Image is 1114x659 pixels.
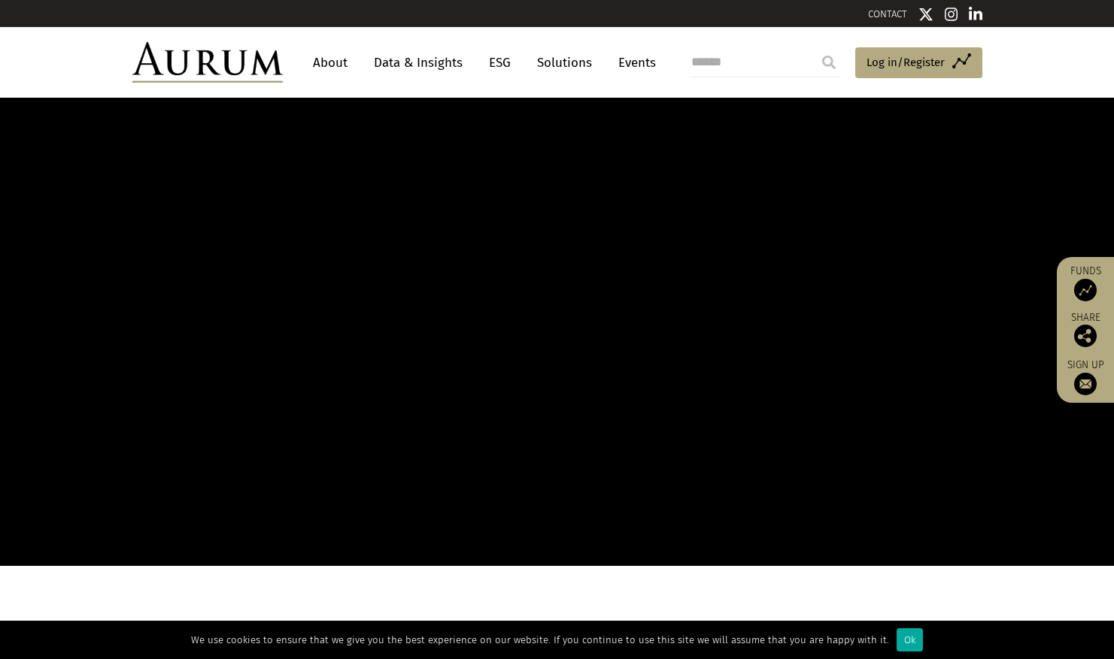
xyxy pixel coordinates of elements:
[1074,325,1097,347] img: Share this post
[366,49,470,77] a: Data & Insights
[814,47,844,77] input: Submit
[868,8,907,20] a: CONTACT
[1074,279,1097,301] img: Access Funds
[1064,358,1106,395] a: Sign up
[611,49,656,77] a: Events
[530,49,599,77] a: Solutions
[897,628,923,651] div: Ok
[1064,313,1106,347] div: Share
[305,49,355,77] a: About
[945,7,958,22] img: Instagram icon
[855,47,982,79] a: Log in/Register
[1074,373,1097,395] img: Sign up to our newsletter
[1064,265,1106,301] a: Funds
[132,42,283,83] img: Aurum
[481,49,518,77] a: ESG
[867,53,945,71] span: Log in/Register
[969,7,982,22] img: Linkedin icon
[918,7,933,22] img: Twitter icon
